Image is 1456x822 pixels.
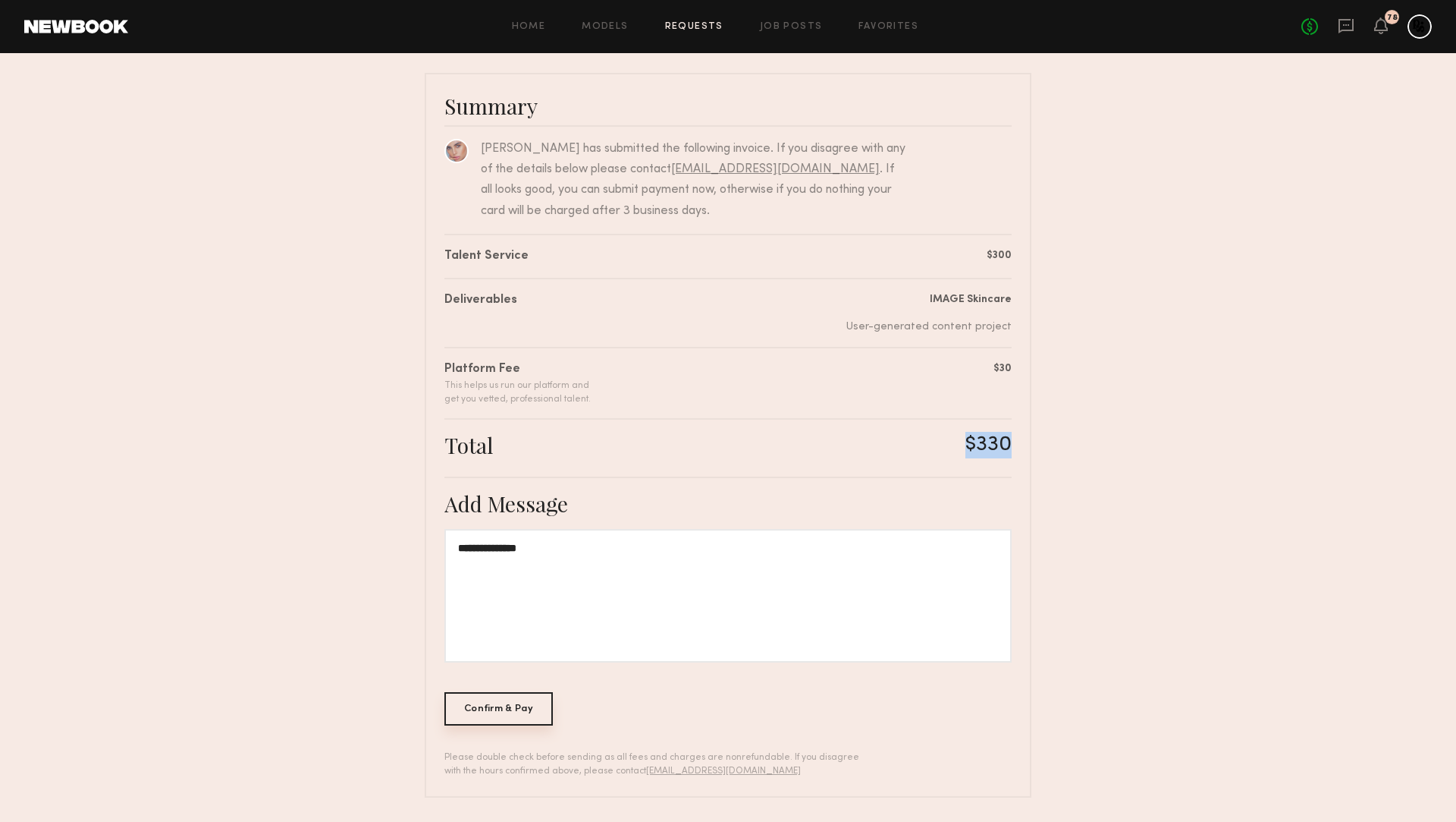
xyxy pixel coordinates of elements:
[444,291,517,310] div: Deliverables
[665,22,723,32] a: Requests
[444,93,1012,119] div: Summary
[444,361,591,379] div: Platform Fee
[444,751,870,778] div: Please double check before sending as all fees and charges are nonrefundable. If you disagree wit...
[444,247,529,266] div: Talent Service
[582,22,628,32] a: Models
[858,22,918,32] a: Favorites
[846,319,1012,335] div: User-generated content project
[444,692,553,726] div: Confirm & Pay
[671,163,880,175] a: [EMAIL_ADDRESS][DOMAIN_NAME]
[965,432,1012,458] div: $330
[760,22,823,32] a: Job Posts
[444,432,493,458] div: Total
[444,490,1012,517] div: Add Message
[1387,14,1398,22] div: 78
[846,291,1012,307] div: IMAGE Skincare
[987,247,1012,263] div: $300
[444,379,591,406] div: This helps us run our platform and get you vetted, professional talent.
[512,22,546,32] a: Home
[481,139,906,222] div: [PERSON_NAME] has submitted the following invoice. If you disagree with any of the details below ...
[993,361,1012,376] div: $30
[646,767,801,776] a: [EMAIL_ADDRESS][DOMAIN_NAME]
